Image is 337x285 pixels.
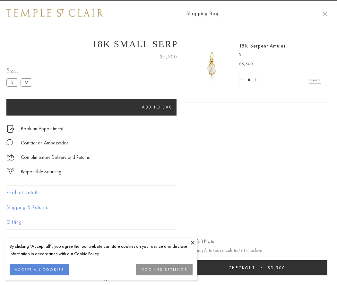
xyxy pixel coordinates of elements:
[6,78,18,86] label: S
[21,139,68,147] div: Contact an Ambassador
[142,104,173,110] span: Add to bag
[6,153,14,161] img: icon_delivery.svg
[268,265,285,271] span: $5,500
[21,125,63,132] a: Book an Appointment
[6,9,103,17] img: Temple St. Clair
[186,246,327,255] p: Shipping & taxes calculated at checkout
[239,76,246,84] a: Set quantity to 0
[6,186,331,200] button: Product Details
[6,200,331,215] button: Shipping & Returns
[323,11,327,16] button: Close Shopping Bag
[6,168,14,174] img: icon_sourcing.svg
[239,61,253,67] span: $5,500
[6,139,13,145] img: MessageIcon-01_2.svg
[252,76,259,84] a: Set quantity to 2
[186,9,219,18] span: Shopping Bag
[6,125,14,133] img: icon_appointment.svg
[21,168,61,176] div: Responsible Sourcing
[6,215,331,229] button: Gifting
[21,153,90,161] p: Complimentary Delivery and Returns
[6,99,309,116] button: Add to bag
[186,260,327,275] button: Checkout $5,500
[10,243,193,257] div: By clicking “Accept all”, you agree that our website can store cookies on your device and disclos...
[136,264,193,275] button: COOKIES SETTINGS
[186,237,214,246] button: Add Gift Note
[6,65,35,76] span: Size:
[21,78,32,86] label: M
[193,45,231,83] img: P51836-E11SERPPV
[239,42,285,49] a: 18K Serpent Amulet
[160,53,177,61] span: $5,500
[309,76,321,83] a: Remove
[6,39,331,49] h1: 18K Small Serpent Amulet
[10,264,69,275] button: ACCEPT ALL COOKIES
[239,51,321,58] p: S
[229,265,255,271] span: Checkout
